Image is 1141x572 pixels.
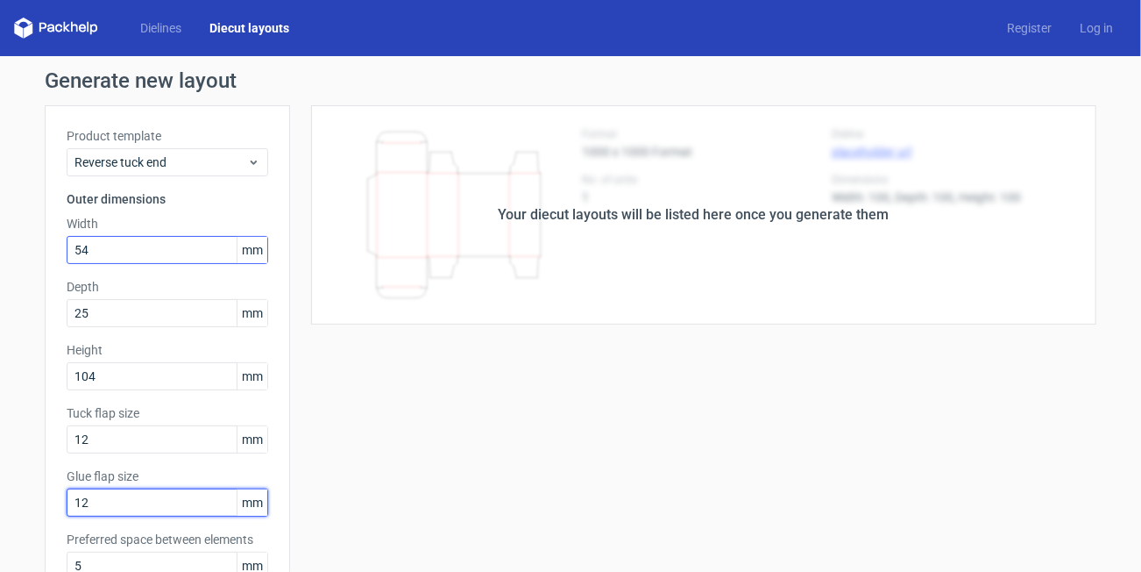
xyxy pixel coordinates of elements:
label: Height [67,341,268,359]
span: mm [237,237,267,263]
span: mm [237,490,267,516]
h1: Generate new layout [45,70,1096,91]
label: Product template [67,127,268,145]
span: mm [237,300,267,326]
a: Register [993,19,1066,37]
a: Dielines [126,19,195,37]
a: Diecut layouts [195,19,303,37]
span: mm [237,363,267,390]
a: Log in [1066,19,1127,37]
label: Tuck flap size [67,404,268,422]
h3: Outer dimensions [67,190,268,208]
label: Depth [67,278,268,296]
label: Width [67,215,268,232]
div: Your diecut layouts will be listed here once you generate them [498,204,889,225]
label: Preferred space between elements [67,531,268,548]
label: Glue flap size [67,468,268,485]
span: Reverse tuck end [74,154,247,171]
span: mm [237,426,267,453]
